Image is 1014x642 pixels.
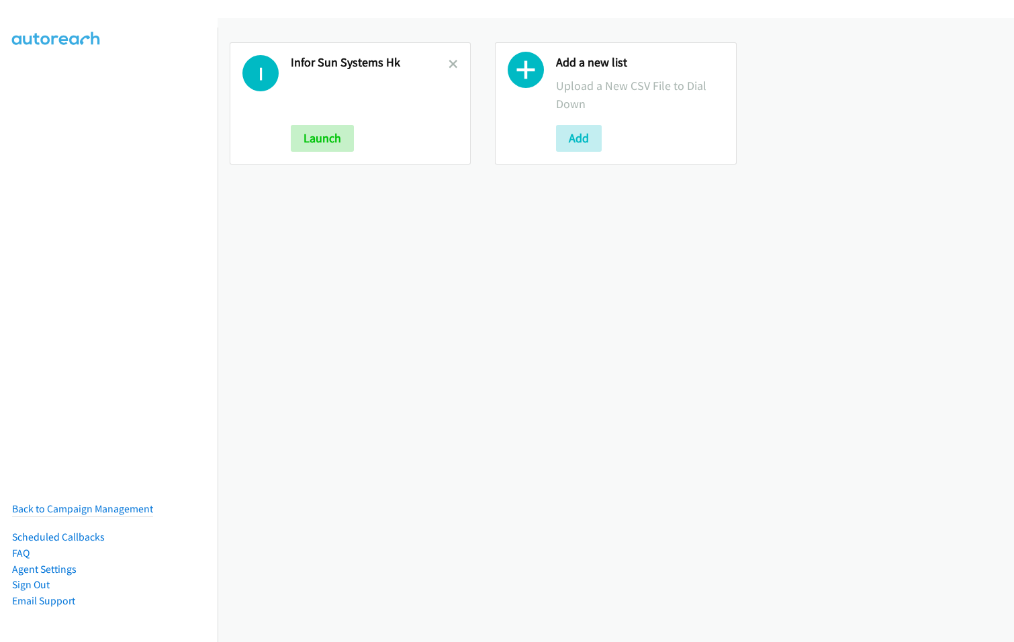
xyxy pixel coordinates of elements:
[556,125,602,152] button: Add
[12,563,77,576] a: Agent Settings
[556,77,723,113] p: Upload a New CSV File to Dial Down
[291,55,449,71] h2: Infor Sun Systems Hk
[12,594,75,607] a: Email Support
[12,547,30,559] a: FAQ
[12,578,50,591] a: Sign Out
[291,125,354,152] button: Launch
[242,55,279,91] h1: I
[12,531,105,543] a: Scheduled Callbacks
[12,502,153,515] a: Back to Campaign Management
[556,55,723,71] h2: Add a new list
